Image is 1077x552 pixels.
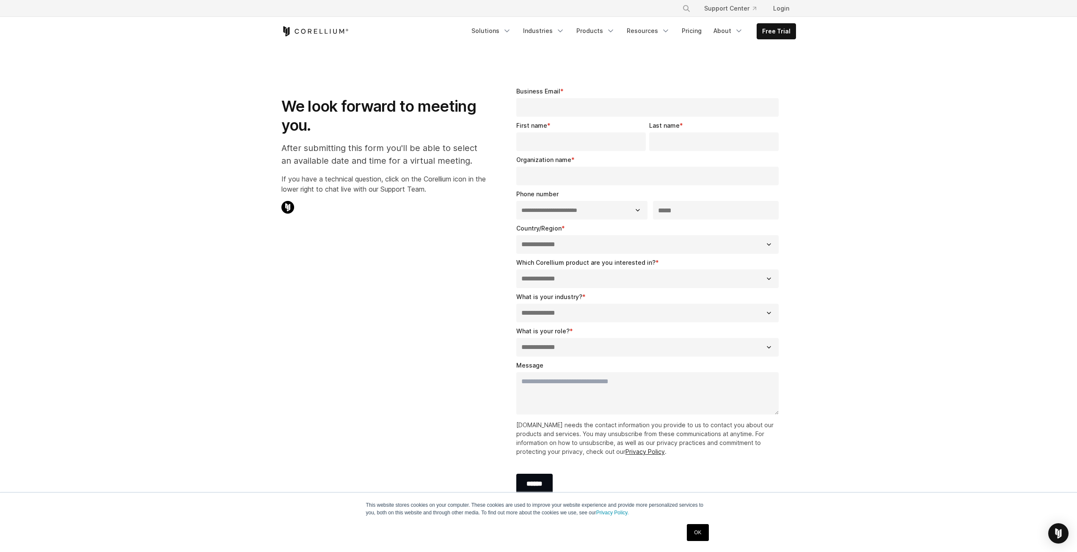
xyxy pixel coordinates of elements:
[466,23,516,38] a: Solutions
[516,156,571,163] span: Organization name
[281,26,349,36] a: Corellium Home
[672,1,796,16] div: Navigation Menu
[757,24,796,39] a: Free Trial
[516,327,570,335] span: What is your role?
[679,1,694,16] button: Search
[281,201,294,214] img: Corellium Chat Icon
[596,510,629,516] a: Privacy Policy.
[516,88,560,95] span: Business Email
[697,1,763,16] a: Support Center
[677,23,707,38] a: Pricing
[1048,523,1069,544] div: Open Intercom Messenger
[516,122,547,129] span: First name
[281,174,486,194] p: If you have a technical question, click on the Corellium icon in the lower right to chat live wit...
[281,142,486,167] p: After submitting this form you'll be able to select an available date and time for a virtual meet...
[516,420,782,456] p: [DOMAIN_NAME] needs the contact information you provide to us to contact you about our products a...
[516,225,562,232] span: Country/Region
[687,524,708,541] a: OK
[708,23,748,38] a: About
[281,97,486,135] h1: We look forward to meeting you.
[766,1,796,16] a: Login
[625,448,665,455] a: Privacy Policy
[516,259,656,266] span: Which Corellium product are you interested in?
[649,122,680,129] span: Last name
[516,362,543,369] span: Message
[518,23,570,38] a: Industries
[466,23,796,39] div: Navigation Menu
[622,23,675,38] a: Resources
[516,293,582,300] span: What is your industry?
[571,23,620,38] a: Products
[366,501,711,516] p: This website stores cookies on your computer. These cookies are used to improve your website expe...
[516,190,559,198] span: Phone number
